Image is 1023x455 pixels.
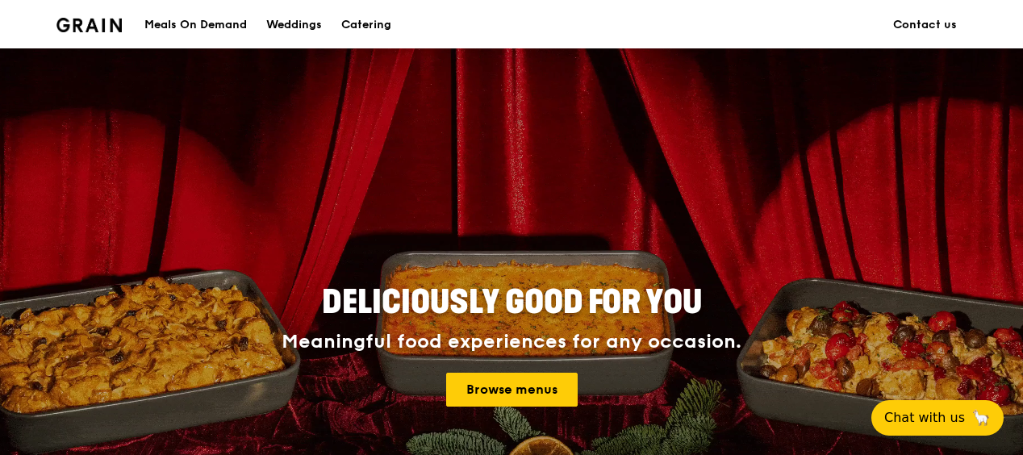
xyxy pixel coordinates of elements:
[266,1,322,49] div: Weddings
[56,18,122,32] img: Grain
[332,1,401,49] a: Catering
[971,408,991,428] span: 🦙
[341,1,391,49] div: Catering
[871,400,1004,436] button: Chat with us🦙
[144,1,247,49] div: Meals On Demand
[322,283,702,322] span: Deliciously good for you
[257,1,332,49] a: Weddings
[884,408,965,428] span: Chat with us
[221,331,802,353] div: Meaningful food experiences for any occasion.
[446,373,578,407] a: Browse menus
[883,1,967,49] a: Contact us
